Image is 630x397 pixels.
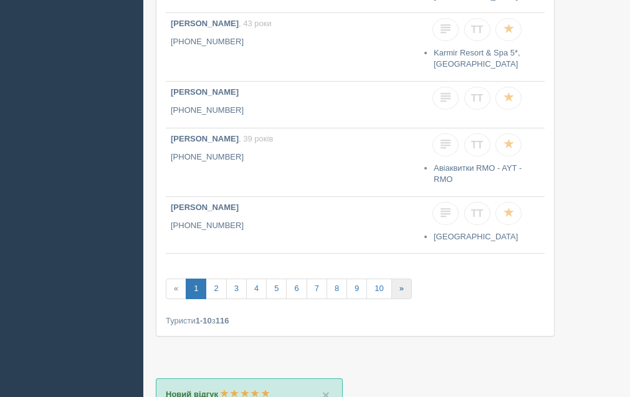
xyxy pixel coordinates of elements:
[196,316,212,325] b: 1-10
[166,279,186,299] span: «
[286,279,307,299] a: 6
[471,93,484,103] span: ТТ
[171,151,415,163] p: [PHONE_NUMBER]
[239,19,272,28] span: , 43 роки
[226,279,247,299] a: 3
[171,134,239,143] b: [PERSON_NAME]
[239,134,273,143] span: , 39 років
[186,279,206,299] a: 1
[464,202,490,225] a: ТТ
[464,133,490,156] a: ТТ
[166,315,545,327] div: Туристи з
[171,105,415,117] p: [PHONE_NUMBER]
[464,18,490,41] a: ТТ
[266,279,287,299] a: 5
[434,163,522,184] a: Авіаквитки RMO - AYT - RMO
[327,279,347,299] a: 8
[171,87,239,97] b: [PERSON_NAME]
[206,279,226,299] a: 2
[166,13,420,81] a: [PERSON_NAME], 43 роки [PHONE_NUMBER]
[434,48,520,69] a: Karmir Resort & Spa 5*, [GEOGRAPHIC_DATA]
[366,279,391,299] a: 10
[166,82,420,128] a: [PERSON_NAME] [PHONE_NUMBER]
[171,203,239,212] b: [PERSON_NAME]
[171,220,415,232] p: [PHONE_NUMBER]
[391,279,412,299] a: »
[464,87,490,110] a: ТТ
[246,279,267,299] a: 4
[166,128,420,196] a: [PERSON_NAME], 39 років [PHONE_NUMBER]
[471,208,484,219] span: ТТ
[171,36,415,48] p: [PHONE_NUMBER]
[307,279,327,299] a: 7
[216,316,229,325] b: 116
[434,232,518,241] a: [GEOGRAPHIC_DATA]
[171,19,239,28] b: [PERSON_NAME]
[471,24,484,35] span: ТТ
[346,279,367,299] a: 9
[471,140,484,150] span: ТТ
[166,197,420,253] a: [PERSON_NAME] [PHONE_NUMBER]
